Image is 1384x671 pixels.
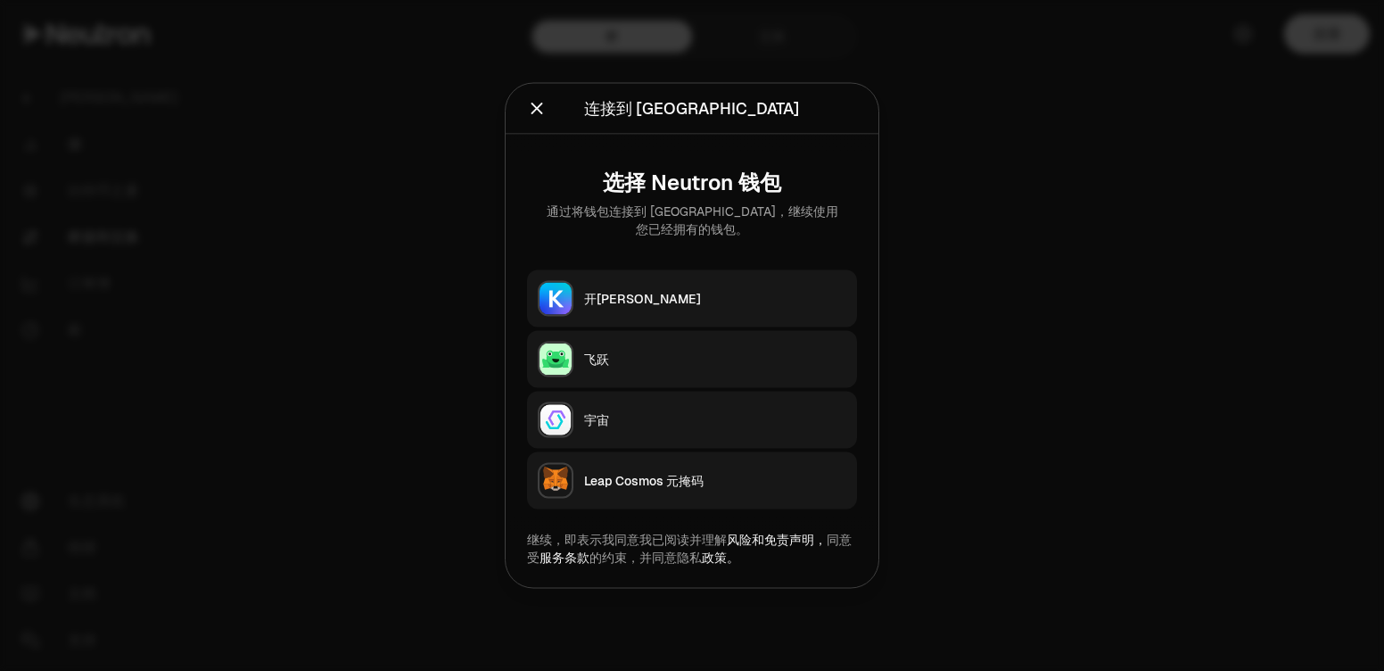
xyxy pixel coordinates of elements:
div: 选择 Neutron 钱包 [541,170,843,195]
button: Leap Cosmos 元掩码Leap Cosmos 元掩码 [527,452,857,509]
div: 连接到 [GEOGRAPHIC_DATA] [584,96,800,121]
img: 飞跃 [540,344,572,376]
button: 飞跃飞跃 [527,331,857,388]
img: Leap Cosmos 元掩码 [540,465,572,497]
button: 关闭 [527,96,547,121]
img: 开普尔 [540,283,572,315]
a: 服务条款 [540,550,589,566]
div: 飞跃 [584,351,846,369]
div: 通过将钱包连接到 [GEOGRAPHIC_DATA]，继续使用您已经拥有的钱包。 [541,203,843,238]
a: 风险和免责声明， [727,532,827,548]
button: 宇宙宇宙 [527,392,857,449]
div: 宇宙 [584,411,846,429]
img: 宇宙 [540,404,572,436]
div: Leap Cosmos 元掩码 [584,472,846,490]
div: 继续，即表示我同意我已阅读并理解 同意受 的约束，并同意隐私 [527,531,857,567]
div: 开[PERSON_NAME] [584,290,846,308]
a: 政策。 [702,550,739,566]
button: 开普尔开[PERSON_NAME] [527,270,857,327]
